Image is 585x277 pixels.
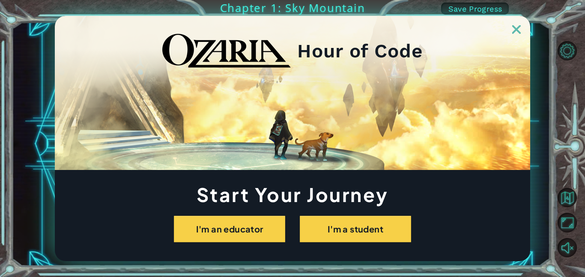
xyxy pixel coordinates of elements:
[512,25,521,34] img: ExitButton_Dusk.png
[174,216,285,242] button: I'm an educator
[162,34,291,68] img: blackOzariaWordmark.png
[55,186,530,203] h1: Start Your Journey
[300,216,411,242] button: I'm a student
[297,43,423,59] h2: Hour of Code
